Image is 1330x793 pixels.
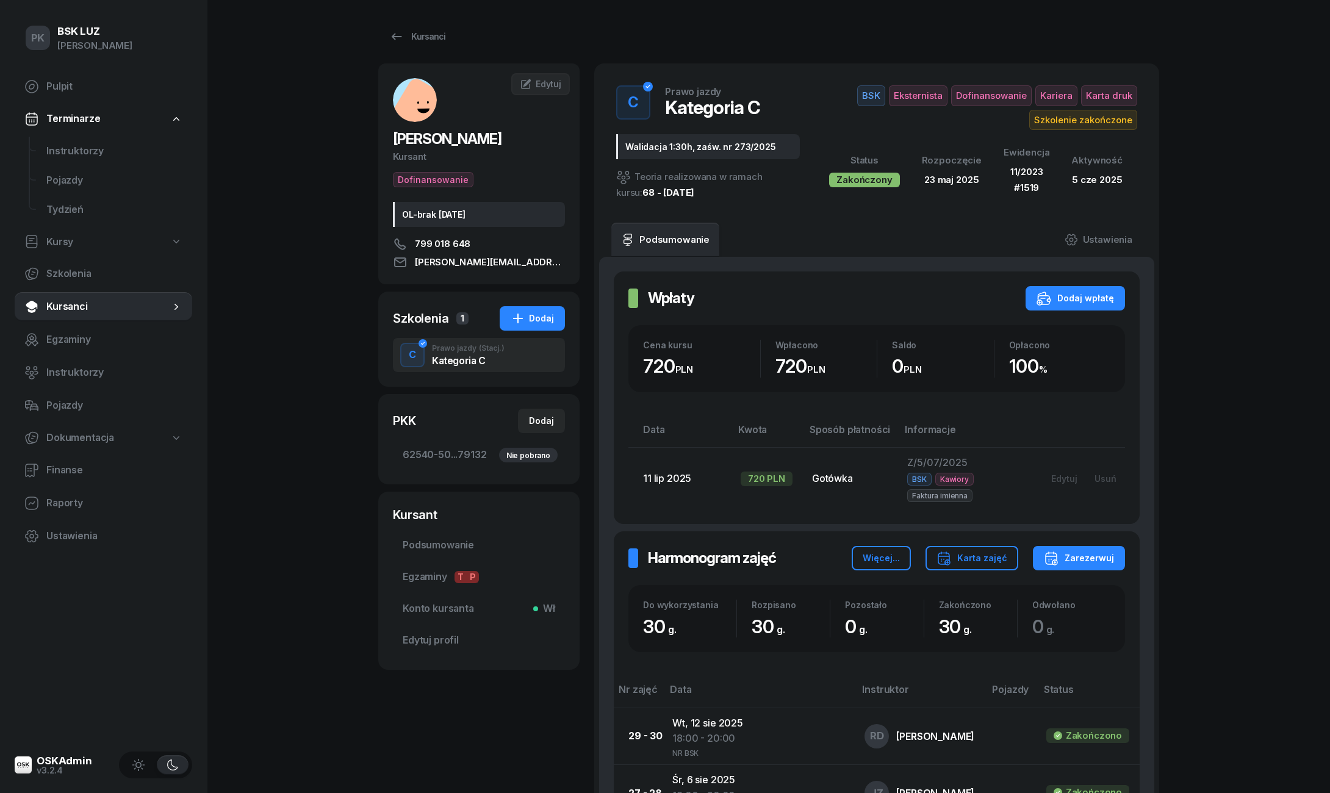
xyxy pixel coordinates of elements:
span: Pulpit [46,79,182,95]
button: Zarezerwuj [1033,546,1125,570]
div: Kursant [393,149,565,165]
div: Rozpoczęcie [922,152,982,168]
th: Instruktor [855,681,985,708]
a: [PERSON_NAME][EMAIL_ADDRESS][DOMAIN_NAME] [393,255,565,270]
a: Podsumowanie [611,223,719,257]
div: C [623,90,644,115]
th: Data [663,681,855,708]
div: Kursant [393,506,565,523]
a: Szkolenia [15,259,192,289]
span: 30 [643,615,682,637]
div: BSK LUZ [57,26,132,37]
div: Prawo jazdy [432,345,505,352]
span: 799 018 648 [415,237,470,251]
span: Faktura imienna [907,489,972,502]
a: Dokumentacja [15,424,192,452]
th: Sposób płatności [802,422,897,448]
button: Dodaj wpłatę [1026,286,1125,310]
div: Kategoria C [665,96,760,118]
span: Dofinansowanie [951,85,1032,106]
th: Data [628,422,731,448]
div: 720 [643,355,760,378]
button: C [400,343,425,367]
span: Eksternista [889,85,947,106]
span: Edytuj profil [403,633,555,648]
a: Terminarze [15,105,192,133]
div: 5 cze 2025 [1071,172,1123,188]
div: Zakończono [1066,728,1122,744]
small: PLN [807,364,825,375]
div: Status [829,152,899,168]
small: g. [1046,623,1055,636]
a: 62540-50...79132Nie pobrano [393,440,565,470]
div: Kategoria C [432,356,505,365]
button: Więcej... [852,546,911,570]
div: Wpłacono [775,340,877,350]
a: Raporty [15,489,192,518]
div: Zarezerwuj [1044,551,1114,565]
a: Instruktorzy [37,137,192,166]
span: Tydzień [46,202,182,218]
a: Konto kursantaWł [393,594,565,623]
span: Konto kursanta [403,601,555,617]
div: Więcej... [863,551,900,565]
a: Pulpit [15,72,192,101]
div: C [404,345,421,365]
span: Egzaminy [403,569,555,585]
button: CPrawo jazdy(Stacj.)Kategoria C [393,338,565,372]
a: Pojazdy [15,391,192,420]
a: Ustawienia [1055,223,1142,257]
span: 30 [752,615,791,637]
a: Edytuj profil [393,626,565,655]
a: Kursanci [378,24,456,49]
span: Podsumowanie [403,537,555,553]
span: 30 [939,615,978,637]
div: v3.2.4 [37,766,92,775]
span: Szkolenie zakończone [1029,110,1137,131]
span: Kursy [46,234,73,250]
small: g. [777,623,785,636]
div: Prawo jazdy [665,87,721,96]
div: Opłacono [1009,340,1111,350]
a: Finanse [15,456,192,485]
a: Instruktorzy [15,358,192,387]
td: Wt, 12 sie 2025 [663,708,855,764]
div: Nie pobrano [499,448,558,462]
h2: Harmonogram zajęć [648,548,776,568]
th: Pojazdy [985,681,1036,708]
small: g. [859,623,868,636]
th: Kwota [731,422,802,448]
small: g. [668,623,677,636]
button: Dofinansowanie [393,172,473,187]
small: PLN [675,364,694,375]
span: Wł [538,601,555,617]
span: T [455,571,467,583]
th: Status [1037,681,1140,708]
div: Zakończony [829,173,899,187]
button: Edytuj [1043,468,1086,489]
a: 68 - [DATE] [642,187,694,198]
span: BSK [857,85,885,106]
img: logo-xs@2x.png [15,756,32,773]
div: Do wykorzystania [643,600,736,610]
small: PLN [904,364,922,375]
span: 1 [456,312,469,325]
div: Karta zajęć [936,551,1007,565]
a: Kursy [15,228,192,256]
span: Raporty [46,495,182,511]
div: [PERSON_NAME] [57,38,132,54]
small: % [1039,364,1048,375]
div: Walidacja 1:30h, zaśw. nr 273/2025 [616,134,800,159]
button: BSKEksternistaDofinansowanieKarieraKarta drukSzkolenie zakończone [825,85,1137,130]
span: Edytuj [536,79,561,89]
h2: Wpłaty [648,289,694,308]
span: P [467,571,479,583]
div: 720 [775,355,877,378]
span: 62540-50...79132 [403,447,555,463]
div: Zakończono [939,600,1017,610]
span: 23 maj 2025 [924,174,979,185]
a: Kursanci [15,292,192,321]
button: Karta zajęć [926,546,1018,570]
div: Teoria realizowana w ramach kursu: [616,169,800,201]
